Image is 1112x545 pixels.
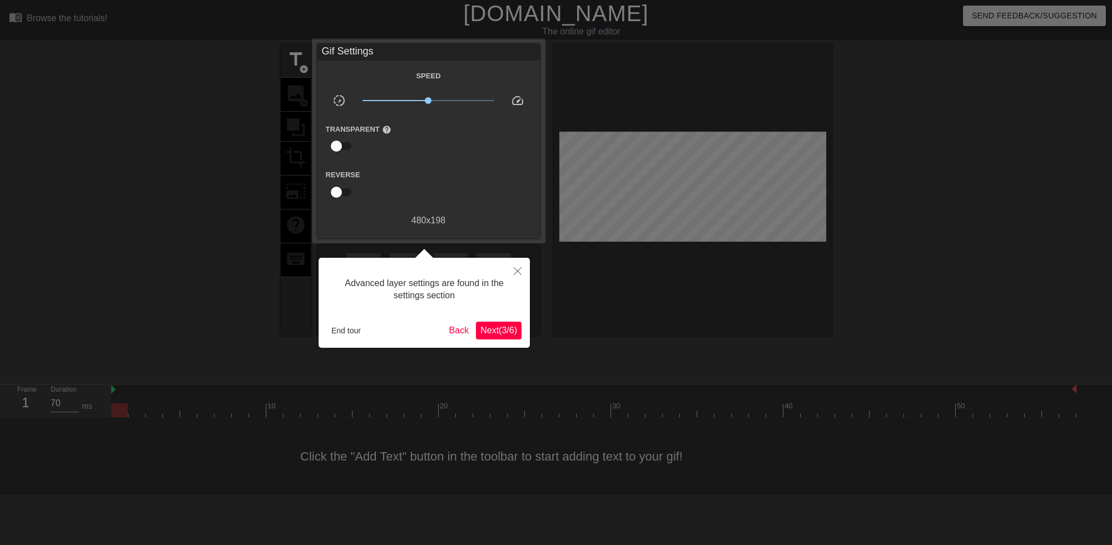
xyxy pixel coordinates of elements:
[505,258,530,283] button: Close
[327,266,522,313] div: Advanced layer settings are found in the settings section
[445,322,474,339] button: Back
[480,326,517,335] span: Next ( 3 / 6 )
[327,322,365,339] button: End tour
[476,322,522,339] button: Next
